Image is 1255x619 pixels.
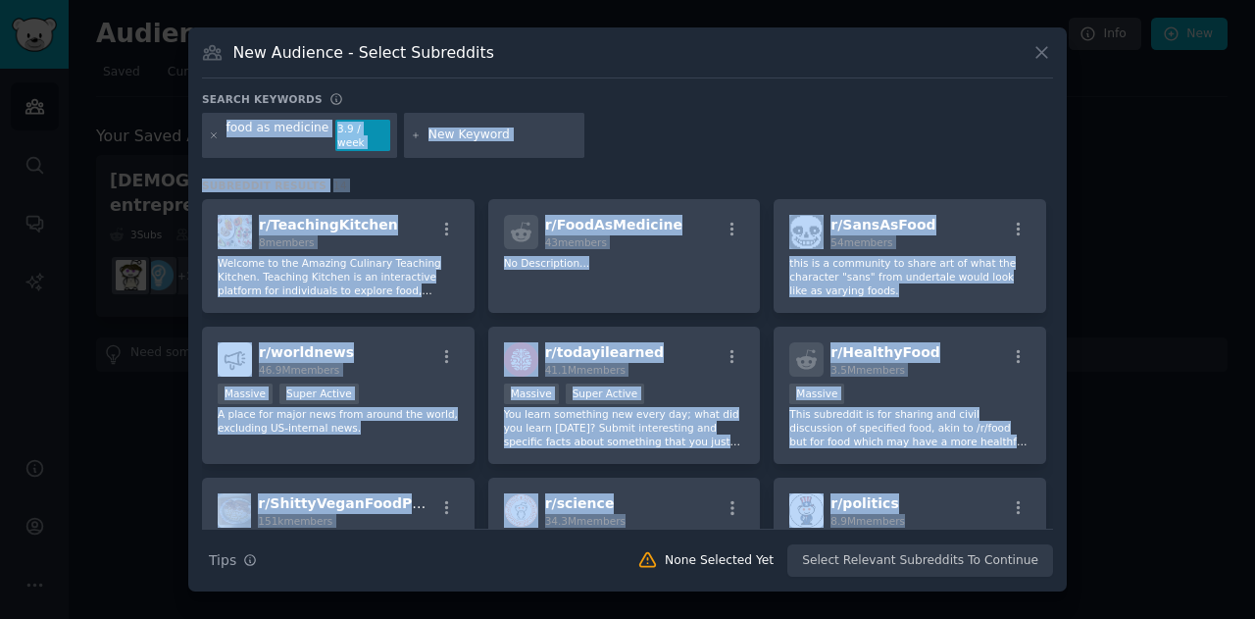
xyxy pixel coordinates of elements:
[218,215,252,249] img: TeachingKitchen
[259,217,398,232] span: r/ TeachingKitchen
[259,236,315,248] span: 8 members
[218,493,251,528] img: ShittyVeganFoodPorn
[830,364,905,376] span: 3.5M members
[202,543,264,578] button: Tips
[218,384,273,404] div: Massive
[545,344,664,360] span: r/ todayilearned
[226,120,329,151] div: food as medicine
[504,407,745,448] p: You learn something new every day; what did you learn [DATE]? Submit interesting and specific fac...
[830,495,898,511] span: r/ politics
[259,344,354,360] span: r/ worldnews
[279,384,359,404] div: Super Active
[545,364,626,376] span: 41.1M members
[545,515,626,527] span: 34.3M members
[202,92,323,106] h3: Search keywords
[218,407,459,435] p: A place for major news from around the world, excluding US-internal news.
[789,256,1030,297] p: this is a community to share art of what the character "sans" from undertale would look like as v...
[545,495,615,511] span: r/ science
[218,342,252,377] img: worldnews
[545,217,682,232] span: r/ FoodAsMedicine
[830,236,892,248] span: 54 members
[566,384,645,404] div: Super Active
[545,236,607,248] span: 43 members
[504,256,745,270] p: No Description...
[789,493,824,528] img: politics
[233,42,494,63] h3: New Audience - Select Subreddits
[258,495,437,511] span: r/ ShittyVeganFoodPorn
[335,120,390,151] div: 3.9 / week
[830,515,905,527] span: 8.9M members
[830,217,935,232] span: r/ SansAsFood
[789,407,1030,448] p: This subreddit is for sharing and civil discussion of specified food, akin to /r/food but for foo...
[504,342,538,377] img: todayilearned
[830,344,940,360] span: r/ HealthyFood
[333,180,347,191] span: 14
[789,384,844,404] div: Massive
[209,550,236,571] span: Tips
[258,515,332,527] span: 151k members
[504,493,538,528] img: science
[218,256,459,297] p: Welcome to the Amazing Culinary Teaching Kitchen. Teaching Kitchen is an interactive platform for...
[504,384,559,404] div: Massive
[259,364,339,376] span: 46.9M members
[789,215,824,249] img: SansAsFood
[202,179,326,192] span: Subreddit Results
[665,552,774,570] div: None Selected Yet
[428,127,577,144] input: New Keyword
